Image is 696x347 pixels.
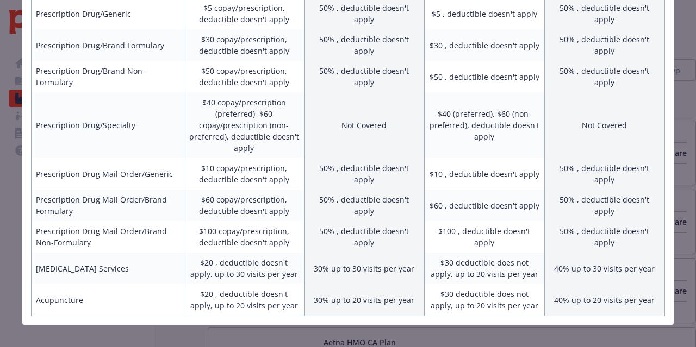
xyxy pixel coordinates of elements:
td: $40 (preferred), $60 (non-preferred), deductible doesn't apply [424,92,544,158]
td: $100 copay/prescription, deductible doesn't apply [184,221,304,253]
td: $10 copay/prescription, deductible doesn't apply [184,158,304,190]
td: $30 , deductible doesn't apply [424,29,544,61]
td: 50% , deductible doesn't apply [544,158,664,190]
td: 40% up to 30 visits per year [544,253,664,284]
td: $30 deductible does not apply, up to 20 visits per year [424,284,544,316]
td: Acupuncture [32,284,184,316]
td: 50% , deductible doesn't apply [304,61,424,92]
td: $20 , deductible doesn't apply, up to 30 visits per year [184,253,304,284]
td: $20 , deductible doesn't apply, up to 20 visits per year [184,284,304,316]
td: $60 , deductible doesn't apply [424,190,544,221]
td: 50% , deductible doesn't apply [304,29,424,61]
td: $50 copay/prescription, deductible doesn't apply [184,61,304,92]
td: $30 copay/prescription, deductible doesn't apply [184,29,304,61]
td: $40 copay/prescription (preferred), $60 copay/prescription (non-preferred), deductible doesn't apply [184,92,304,158]
td: Prescription Drug/Specialty [32,92,184,158]
td: 50% , deductible doesn't apply [544,61,664,92]
td: Prescription Drug/Brand Non-Formulary [32,61,184,92]
td: $50 , deductible doesn't apply [424,61,544,92]
td: 50% , deductible doesn't apply [304,190,424,221]
td: 50% , deductible doesn't apply [544,29,664,61]
td: Prescription Drug Mail Order/Generic [32,158,184,190]
td: $10 , deductible doesn't apply [424,158,544,190]
td: Not Covered [544,92,664,158]
td: Prescription Drug Mail Order/Brand Formulary [32,190,184,221]
td: 30% up to 30 visits per year [304,253,424,284]
td: $60 copay/prescription, deductible doesn't apply [184,190,304,221]
td: 50% , deductible doesn't apply [304,221,424,253]
td: 50% , deductible doesn't apply [544,190,664,221]
td: 40% up to 20 visits per year [544,284,664,316]
td: $30 deductible does not apply, up to 30 visits per year [424,253,544,284]
td: $100 , deductible doesn't apply [424,221,544,253]
td: [MEDICAL_DATA] Services [32,253,184,284]
td: Not Covered [304,92,424,158]
td: 50% , deductible doesn't apply [544,221,664,253]
td: Prescription Drug/Brand Formulary [32,29,184,61]
td: 30% up to 20 visits per year [304,284,424,316]
td: 50% , deductible doesn't apply [304,158,424,190]
td: Prescription Drug Mail Order/Brand Non-Formulary [32,221,184,253]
